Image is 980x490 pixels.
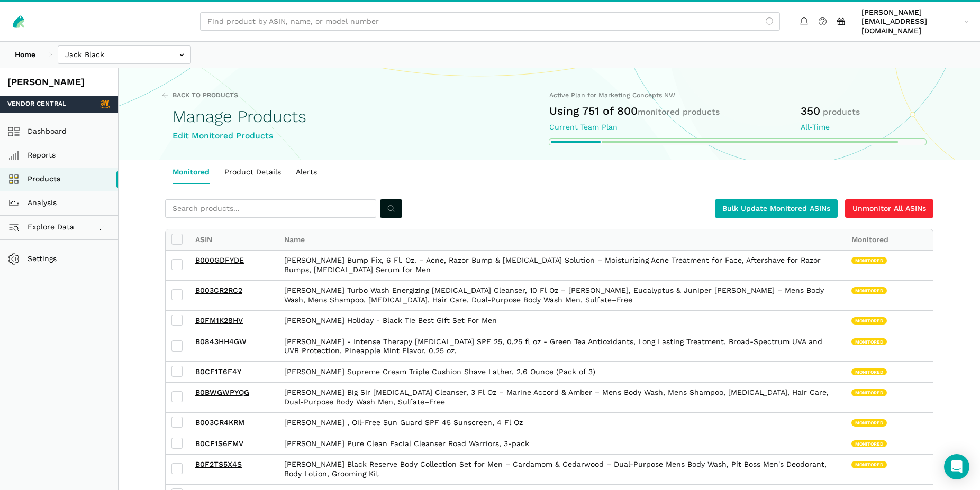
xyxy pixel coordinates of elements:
div: [PERSON_NAME] - Intense Therapy [MEDICAL_DATA] SPF 25, 0.25 fl oz - Green Tea Antioxidants, Long ... [277,331,844,361]
a: [PERSON_NAME][EMAIL_ADDRESS][DOMAIN_NAME] [858,6,973,38]
span: 350 [801,104,820,117]
a: Alerts [288,160,324,184]
div: All-Time [801,123,926,132]
a: Bulk Update Monitored ASINs [715,199,838,218]
div: [PERSON_NAME] Supreme Cream Triple Cushion Shave Lather, 2.6 Ounce (Pack of 3) [277,362,844,382]
input: Find product by ASIN, name, or model number [200,12,780,31]
div: Name [277,229,844,250]
input: Jack Black [58,45,191,64]
a: B003CR4KRM [195,418,244,427]
a: B0843HH4GW [195,337,247,346]
span: Explore Data [11,221,74,234]
input: Search products... [165,199,376,218]
div: [PERSON_NAME] Bump Fix, 6 Fl. Oz. – Acne, Razor Bump & [MEDICAL_DATA] Solution – Moisturizing Acn... [277,251,844,280]
span: [PERSON_NAME][EMAIL_ADDRESS][DOMAIN_NAME] [861,8,961,36]
span: Monitored [851,461,887,468]
span: Monitored [851,368,887,376]
div: Current Team Plan [549,123,801,132]
a: Monitored [165,160,217,184]
span: Monitored [851,338,887,346]
span: Monitored [851,440,887,448]
a: B000GDFYDE [195,256,244,264]
a: Unmonitor All ASINs [845,199,933,218]
div: [PERSON_NAME] Holiday - Black Tie Best Gift Set For Men [277,311,844,331]
span: Vendor Central [7,99,66,109]
span: Monitored [851,257,887,264]
div: ASIN [188,229,277,250]
span: products [823,107,860,117]
div: [PERSON_NAME] Pure Clean Facial Cleanser Road Warriors, 3-pack [277,433,844,454]
a: Back to Products [161,91,238,100]
span: Using 751 of 800 [549,104,720,117]
a: B0CF1S6FMV [195,439,243,448]
a: B0FM1K28HV [195,316,243,325]
div: [PERSON_NAME] Black Reserve Body Collection Set for Men – Cardamom & Cedarwood – Dual-Purpose Men... [277,455,844,484]
div: [PERSON_NAME] Turbo Wash Energizing [MEDICAL_DATA] Cleanser, 10 Fl Oz – [PERSON_NAME], Eucalyptus... [277,281,844,310]
div: [PERSON_NAME] , Oil-Free Sun Guard SPF 45 Sunscreen, 4 Fl Oz [277,413,844,433]
div: Open Intercom Messenger [944,454,969,479]
span: Monitored [851,317,887,325]
div: [PERSON_NAME] [7,76,111,89]
span: monitored products [638,107,720,117]
a: B0F2TS5X4S [195,460,242,468]
div: Monitored [844,229,933,250]
a: B003CR2RC2 [195,286,242,294]
a: Home [7,45,43,64]
span: Monitored [851,389,887,396]
div: Active Plan for Marketing Concepts NW [549,91,926,100]
a: Product Details [217,160,288,184]
a: B0CF1T6F4Y [195,367,241,376]
span: Monitored [851,419,887,427]
span: Monitored [851,287,887,294]
span: Back to Products [173,91,238,100]
div: Edit Monitored Products [173,130,549,143]
h1: Manage Products [173,107,549,126]
div: [PERSON_NAME] Big Sir [MEDICAL_DATA] Cleanser, 3 Fl Oz – Marine Accord & Amber – Mens Body Wash, ... [277,383,844,412]
a: B0BWGWPYQG [195,388,249,396]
